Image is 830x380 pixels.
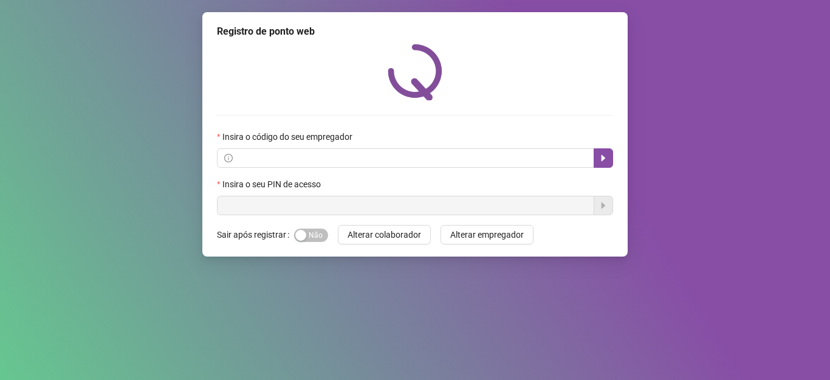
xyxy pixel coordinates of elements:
label: Insira o seu PIN de acesso [217,178,329,191]
label: Insira o código do seu empregador [217,130,360,143]
span: Alterar colaborador [348,228,421,241]
button: Alterar colaborador [338,225,431,244]
span: caret-right [598,153,608,163]
label: Sair após registrar [217,225,294,244]
span: Alterar empregador [450,228,524,241]
button: Alterar empregador [441,225,533,244]
div: Registro de ponto web [217,24,613,39]
span: info-circle [224,154,233,162]
img: QRPoint [388,44,442,100]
